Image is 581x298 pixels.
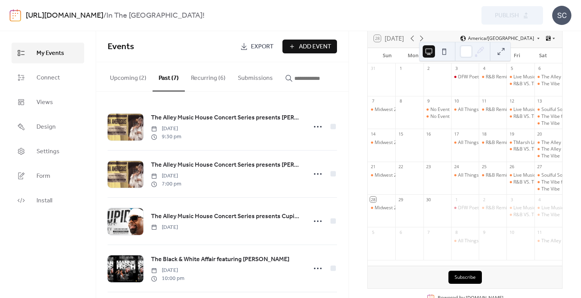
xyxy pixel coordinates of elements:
[458,74,495,80] div: DFW Poetry Slam
[104,62,153,91] button: Upcoming (2)
[398,164,403,170] div: 22
[506,81,534,87] div: R&B VS. THE TRAP
[486,172,533,179] div: R&B Remix Thursdays
[12,43,84,63] a: My Events
[234,40,279,53] a: Export
[153,62,185,91] button: Past (7)
[535,153,562,159] div: The Vibe
[481,197,487,202] div: 2
[426,229,432,235] div: 7
[509,98,515,104] div: 12
[451,139,479,146] div: All Things Open Mic
[509,131,515,137] div: 19
[453,197,459,202] div: 1
[513,212,553,218] div: R&B VS. THE TRAP
[509,229,515,235] div: 10
[370,66,376,71] div: 31
[398,131,403,137] div: 15
[451,172,479,179] div: All Things Open Mic
[151,267,184,275] span: [DATE]
[535,139,562,146] div: The Alley Music House Concert Series presents Marsha Ambrosius
[535,146,562,152] div: The Alley Music House Concert Series presents Marsha Ambrosius
[541,120,560,127] div: The Vibe
[486,205,533,211] div: R&B Remix Thursdays
[251,42,274,51] span: Export
[509,164,515,170] div: 26
[37,98,53,107] span: Views
[451,205,479,211] div: DFW Poetry Slam
[535,74,562,80] div: The Alley Music House Concert Series presents Cupid Live
[375,172,496,179] div: Midwest 2 Dallas – NFL Watch Party Series (Midwest Bar)
[37,73,60,83] span: Connect
[448,271,482,284] button: Subscribe
[513,146,553,152] div: R&B VS. THE TRAP
[37,196,52,205] span: Install
[537,164,543,170] div: 27
[535,186,562,192] div: The Vibe
[398,229,403,235] div: 6
[537,229,543,235] div: 11
[537,98,543,104] div: 13
[12,141,84,162] a: Settings
[151,133,181,141] span: 9:30 pm
[506,179,534,185] div: R&B VS. THE TRAP
[509,197,515,202] div: 3
[535,238,562,244] div: The Alley Music House Concert Series presents Kevin Hawkins Live
[458,238,500,244] div: All Things Open Mic
[530,48,556,63] div: Sat
[504,48,530,63] div: Fri
[151,160,302,170] a: The Alley Music House Concert Series presents [PERSON_NAME]
[513,179,553,185] div: R&B VS. THE TRAP
[368,205,395,211] div: Midwest 2 Dallas – NFL Watch Party Series (Midwest Bar)
[506,172,534,179] div: Live Music Performance by Don Diego & The Razz Band
[479,74,506,80] div: R&B Remix Thursdays
[458,106,500,113] div: All Things Open Mic
[506,146,534,152] div: R&B VS. THE TRAP
[481,229,487,235] div: 9
[535,120,562,127] div: The Vibe
[282,40,337,53] button: Add Event
[37,172,50,181] span: Form
[299,42,331,51] span: Add Event
[537,197,543,202] div: 4
[453,66,459,71] div: 3
[37,49,64,58] span: My Events
[12,190,84,211] a: Install
[426,98,432,104] div: 9
[370,229,376,235] div: 5
[368,106,395,113] div: Midwest 2 Dallas – NFL Watch Party Series (Midwest Bar)
[430,106,450,113] div: No Event
[506,113,534,120] div: R&B VS. THE TRAP
[458,139,500,146] div: All Things Open Mic
[486,139,533,146] div: R&B Remix Thursdays
[426,66,432,71] div: 2
[481,66,487,71] div: 4
[398,197,403,202] div: 29
[108,38,134,55] span: Events
[12,116,84,137] a: Design
[151,223,178,232] span: [DATE]
[375,205,496,211] div: Midwest 2 Dallas – NFL Watch Party Series (Midwest Bar)
[506,74,534,80] div: Live Music Performance by TMarsh
[12,92,84,113] a: Views
[374,48,400,63] div: Sun
[481,131,487,137] div: 18
[453,164,459,170] div: 24
[552,6,571,25] div: SC
[37,123,56,132] span: Design
[151,113,302,123] span: The Alley Music House Concert Series presents [PERSON_NAME]
[426,131,432,137] div: 16
[535,172,562,179] div: Soulful Soundz Live at The Alley
[370,131,376,137] div: 14
[513,113,553,120] div: R&B VS. THE TRAP
[537,131,543,137] div: 20
[398,98,403,104] div: 8
[481,98,487,104] div: 11
[10,9,21,22] img: logo
[423,106,451,113] div: No Event
[151,275,184,283] span: 10:00 pm
[509,66,515,71] div: 5
[370,164,376,170] div: 21
[12,166,84,186] a: Form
